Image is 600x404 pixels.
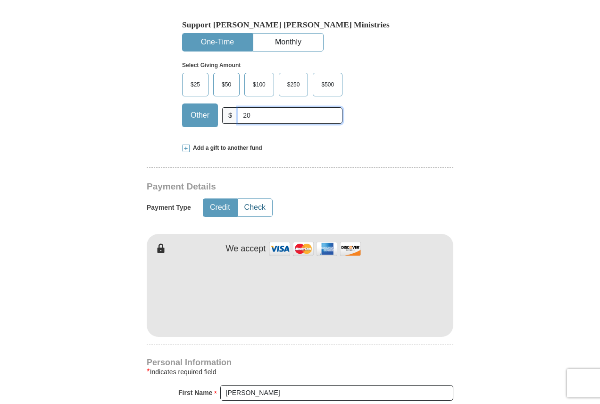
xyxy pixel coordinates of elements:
[203,199,237,216] button: Credit
[222,107,238,124] span: $
[238,199,272,216] button: Check
[147,204,191,212] h5: Payment Type
[186,108,214,122] span: Other
[147,359,453,366] h4: Personal Information
[253,34,323,51] button: Monthly
[178,386,212,399] strong: First Name
[268,239,362,259] img: credit cards accepted
[186,77,205,92] span: $25
[182,20,418,30] h5: Support [PERSON_NAME] [PERSON_NAME] Ministries
[317,77,339,92] span: $500
[147,366,453,378] div: Indicates required field
[283,77,305,92] span: $250
[147,181,387,192] h3: Payment Details
[248,77,270,92] span: $100
[190,144,262,152] span: Add a gift to another fund
[226,244,266,254] h4: We accept
[182,62,241,69] strong: Select Giving Amount
[217,77,236,92] span: $50
[238,107,342,124] input: Other Amount
[183,34,252,51] button: One-Time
